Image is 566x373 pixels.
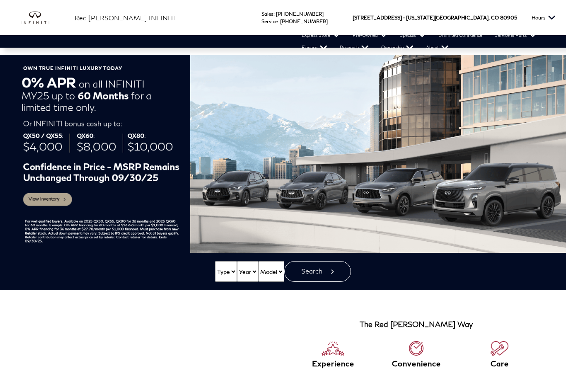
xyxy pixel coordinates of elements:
[215,261,237,282] select: Vehicle Type
[284,261,351,282] button: Search
[360,320,473,329] h3: The Red [PERSON_NAME] Way
[346,29,394,41] a: Pre-Owned
[295,29,346,41] a: Express Store
[295,41,334,54] a: Finance
[291,360,375,368] h6: Experience
[21,11,62,24] a: infiniti
[21,11,62,24] img: INFINITI
[489,29,543,41] a: Service & Parts
[375,360,458,368] h6: Convenience
[334,41,375,54] a: Research
[432,29,489,41] a: Unlimited Confidence
[420,41,455,54] a: About
[458,360,541,368] h6: Care
[273,11,275,17] span: :
[261,11,273,17] span: Sales
[276,11,324,17] a: [PHONE_NUMBER]
[258,261,284,282] select: Vehicle Model
[278,18,279,24] span: :
[261,18,278,24] span: Service
[353,15,517,21] a: [STREET_ADDRESS] • [US_STATE][GEOGRAPHIC_DATA], CO 80905
[280,18,328,24] a: [PHONE_NUMBER]
[8,29,566,54] nav: Main Navigation
[375,41,420,54] a: Ownership
[394,29,432,41] a: Specials
[75,14,176,22] span: Red [PERSON_NAME] INFINITI
[75,13,176,23] a: Red [PERSON_NAME] INFINITI
[237,261,258,282] select: Vehicle Year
